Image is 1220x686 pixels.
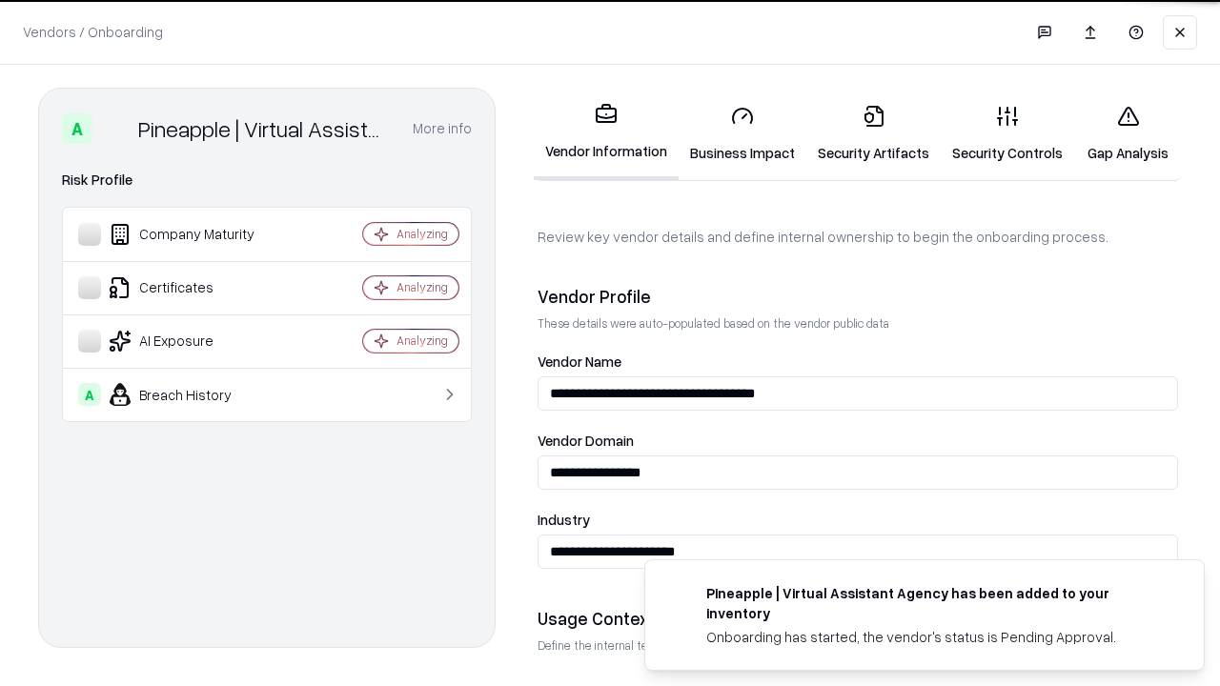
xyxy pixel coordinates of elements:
[706,583,1158,623] div: Pineapple | Virtual Assistant Agency has been added to your inventory
[679,90,806,178] a: Business Impact
[538,607,1178,630] div: Usage Context
[806,90,941,178] a: Security Artifacts
[538,637,1178,654] p: Define the internal team and reason for using this vendor. This helps assess business relevance a...
[78,330,306,353] div: AI Exposure
[941,90,1074,178] a: Security Controls
[538,315,1178,332] p: These details were auto-populated based on the vendor public data
[78,383,101,406] div: A
[538,513,1178,527] label: Industry
[1074,90,1182,178] a: Gap Analysis
[100,113,131,144] img: Pineapple | Virtual Assistant Agency
[62,169,472,192] div: Risk Profile
[396,333,448,349] div: Analyzing
[78,276,306,299] div: Certificates
[668,583,691,606] img: trypineapple.com
[78,383,306,406] div: Breach History
[538,354,1178,369] label: Vendor Name
[706,627,1158,647] div: Onboarding has started, the vendor's status is Pending Approval.
[138,113,390,144] div: Pineapple | Virtual Assistant Agency
[538,227,1178,247] p: Review key vendor details and define internal ownership to begin the onboarding process.
[62,113,92,144] div: A
[23,22,163,42] p: Vendors / Onboarding
[413,111,472,146] button: More info
[78,223,306,246] div: Company Maturity
[538,434,1178,448] label: Vendor Domain
[396,279,448,295] div: Analyzing
[538,285,1178,308] div: Vendor Profile
[534,88,679,180] a: Vendor Information
[396,226,448,242] div: Analyzing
